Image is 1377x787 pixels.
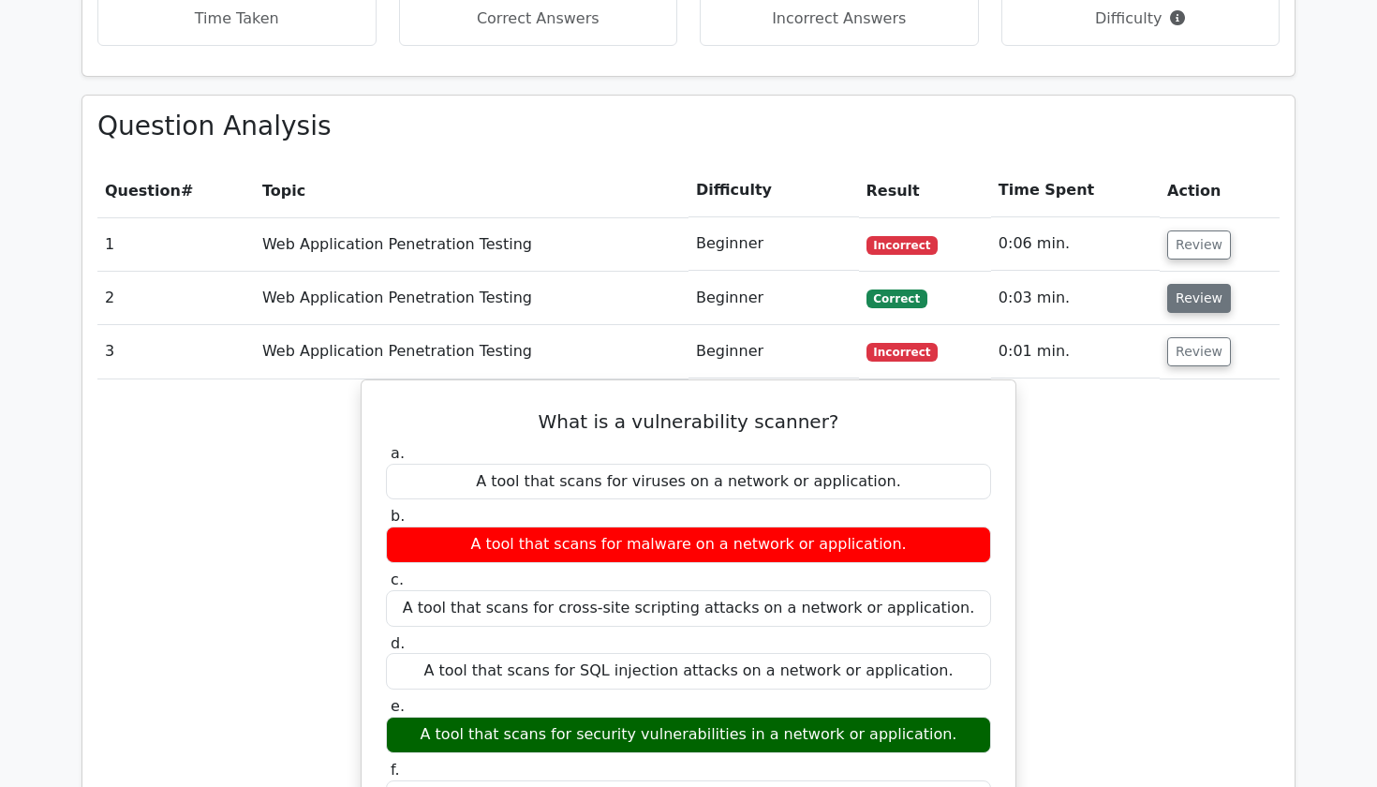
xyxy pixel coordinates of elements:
[97,217,255,271] td: 1
[255,272,688,325] td: Web Application Penetration Testing
[688,164,859,217] th: Difficulty
[1167,230,1231,260] button: Review
[391,571,404,588] span: c.
[415,7,662,30] p: Correct Answers
[688,217,859,271] td: Beginner
[1167,284,1231,313] button: Review
[97,164,255,217] th: #
[113,7,361,30] p: Time Taken
[384,410,993,433] h5: What is a vulnerability scanner?
[391,761,400,779] span: f.
[1017,7,1265,30] p: Difficulty
[991,164,1160,217] th: Time Spent
[991,272,1160,325] td: 0:03 min.
[391,634,405,652] span: d.
[105,182,181,200] span: Question
[866,290,927,308] span: Correct
[97,325,255,379] td: 3
[1160,164,1280,217] th: Action
[866,236,939,255] span: Incorrect
[991,325,1160,379] td: 0:01 min.
[859,164,991,217] th: Result
[97,111,1280,142] h3: Question Analysis
[391,507,405,525] span: b.
[255,164,688,217] th: Topic
[391,697,405,715] span: e.
[386,464,991,500] div: A tool that scans for viruses on a network or application.
[97,272,255,325] td: 2
[391,444,405,462] span: a.
[688,272,859,325] td: Beginner
[386,653,991,690] div: A tool that scans for SQL injection attacks on a network or application.
[866,343,939,362] span: Incorrect
[386,590,991,627] div: A tool that scans for cross-site scripting attacks on a network or application.
[255,217,688,271] td: Web Application Penetration Testing
[386,527,991,563] div: A tool that scans for malware on a network or application.
[688,325,859,379] td: Beginner
[1167,337,1231,366] button: Review
[386,717,991,753] div: A tool that scans for security vulnerabilities in a network or application.
[255,325,688,379] td: Web Application Penetration Testing
[991,217,1160,271] td: 0:06 min.
[716,7,963,30] p: Incorrect Answers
